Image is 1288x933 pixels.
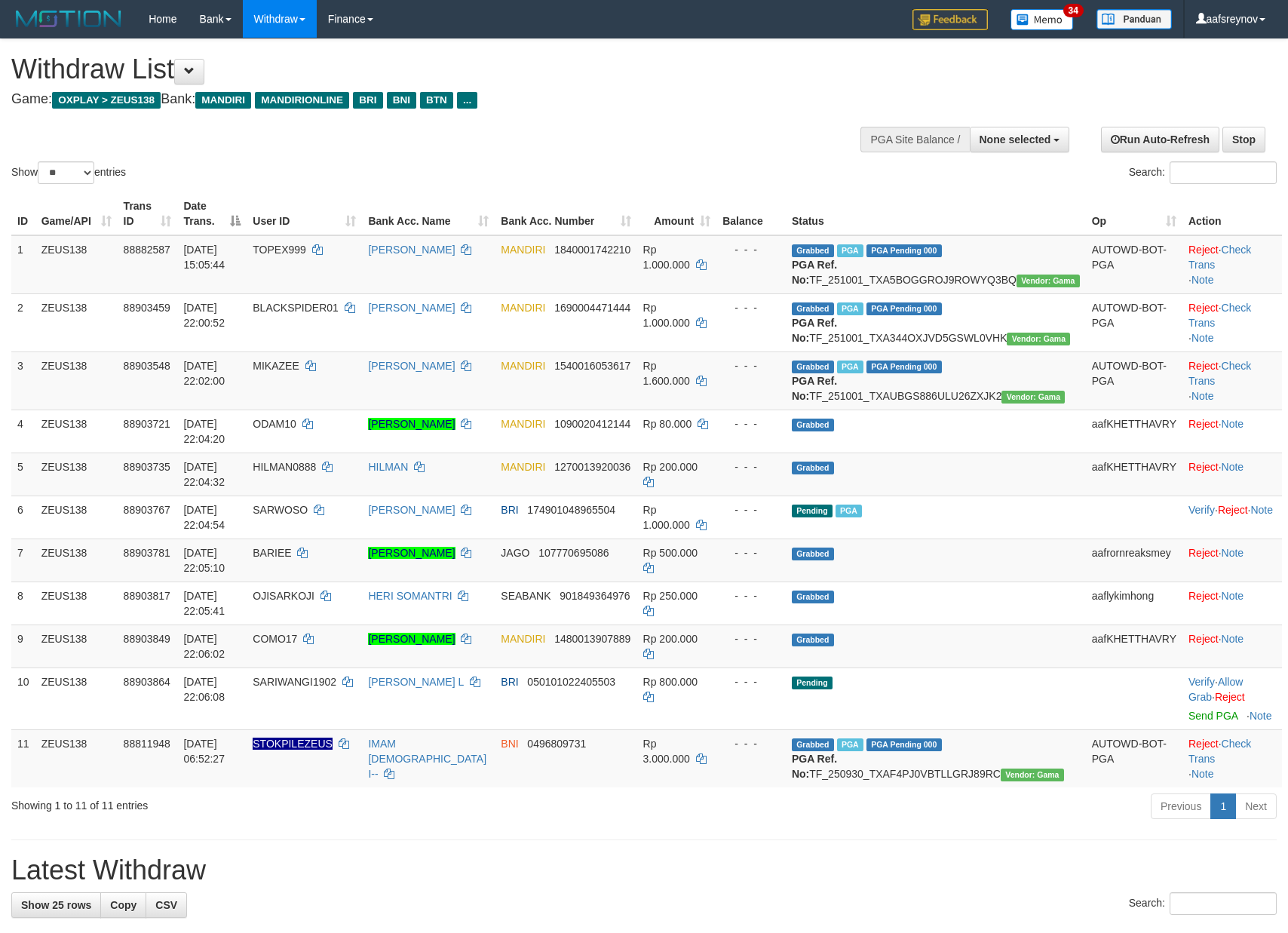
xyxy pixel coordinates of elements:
[1086,453,1182,496] td: aafKHETTHAVRY
[35,668,118,729] td: ZEUS138
[38,161,94,184] select: Showentries
[124,738,170,750] span: 88811948
[368,633,455,645] a: [PERSON_NAME]
[11,582,35,625] td: 8
[255,92,349,109] span: MANDIRIONLINE
[554,244,630,256] span: Copy 1840001742210 to clipboard
[501,461,545,473] span: MANDIRI
[501,244,545,256] span: MANDIRI
[554,633,630,645] span: Copy 1480013907889 to clipboard
[1188,244,1251,271] a: Check Trans
[1222,590,1244,602] a: Note
[1188,302,1251,329] a: Check Trans
[837,738,863,751] span: Marked by aafsreyleap
[837,244,863,257] span: Marked by aafnoeunsreypich
[1191,390,1214,402] a: Note
[183,302,225,329] span: [DATE] 22:00:52
[637,192,717,235] th: Amount: activate to sort column ascending
[368,360,455,372] a: [PERSON_NAME]
[786,351,1086,410] td: TF_251001_TXAUBGS886ULU26ZXJK2
[1191,768,1214,780] a: Note
[1250,710,1272,722] a: Note
[495,192,636,235] th: Bank Acc. Number: activate to sort column ascending
[118,192,178,235] th: Trans ID: activate to sort column ascending
[11,293,35,351] td: 2
[11,855,1277,885] h1: Latest Withdraw
[1182,582,1282,625] td: ·
[11,161,126,184] label: Show entries
[183,244,225,271] span: [DATE] 15:05:44
[837,302,863,315] span: Marked by aaftanly
[792,302,834,315] span: Grabbed
[11,410,35,453] td: 4
[124,676,170,688] span: 88903864
[786,293,1086,351] td: TF_251001_TXA344OXJVD5GSWL0VHK
[11,92,844,107] h4: Game: Bank:
[1188,360,1251,387] a: Check Trans
[866,738,942,751] span: PGA Pending
[183,418,225,445] span: [DATE] 22:04:20
[792,361,834,373] span: Grabbed
[722,242,780,257] div: - - -
[253,360,299,372] span: MIKAZEE
[527,738,586,750] span: Copy 0496809731 to clipboard
[643,633,698,645] span: Rp 200.000
[11,54,844,84] h1: Withdraw List
[183,461,225,488] span: [DATE] 22:04:32
[155,899,177,911] span: CSV
[146,892,187,918] a: CSV
[353,92,382,109] span: BRI
[1188,738,1219,750] a: Reject
[35,496,118,539] td: ZEUS138
[1191,274,1214,286] a: Note
[11,892,101,918] a: Show 25 rows
[35,625,118,668] td: ZEUS138
[52,92,161,109] span: OXPLAY > ZEUS138
[420,92,453,109] span: BTN
[643,302,690,329] span: Rp 1.000.000
[1235,793,1277,819] a: Next
[866,361,942,373] span: PGA Pending
[554,302,630,314] span: Copy 1690004471444 to clipboard
[722,502,780,517] div: - - -
[11,668,35,729] td: 10
[253,461,316,473] span: HILMAN0888
[368,738,486,780] a: IMAM [DEMOGRAPHIC_DATA] I--
[1151,793,1211,819] a: Previous
[124,547,170,559] span: 88903781
[643,418,692,430] span: Rp 80.000
[253,418,296,430] span: ODAM10
[1182,453,1282,496] td: ·
[1188,418,1219,430] a: Reject
[1017,275,1080,287] span: Vendor URL: https://trx31.1velocity.biz
[792,259,837,286] b: PGA Ref. No:
[1086,582,1182,625] td: aaflykimhong
[1182,192,1282,235] th: Action
[1182,293,1282,351] td: · ·
[253,590,314,602] span: OJISARKOJI
[912,9,988,30] img: Feedback.jpg
[722,674,780,689] div: - - -
[1222,418,1244,430] a: Note
[183,738,225,765] span: [DATE] 06:52:27
[501,738,518,750] span: BNI
[11,496,35,539] td: 6
[21,899,91,911] span: Show 25 rows
[501,418,545,430] span: MANDIRI
[368,461,408,473] a: HILMAN
[1007,333,1070,345] span: Vendor URL: https://trx31.1velocity.biz
[554,418,630,430] span: Copy 1090020412144 to clipboard
[866,302,942,315] span: PGA Pending
[247,192,362,235] th: User ID: activate to sort column ascending
[1250,504,1273,516] a: Note
[253,633,297,645] span: COMO17
[1129,161,1277,184] label: Search:
[501,590,550,602] span: SEABANK
[1170,161,1277,184] input: Search:
[501,633,545,645] span: MANDIRI
[1188,676,1243,703] a: Allow Grab
[792,738,834,751] span: Grabbed
[1182,729,1282,787] td: · ·
[11,453,35,496] td: 5
[368,504,455,516] a: [PERSON_NAME]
